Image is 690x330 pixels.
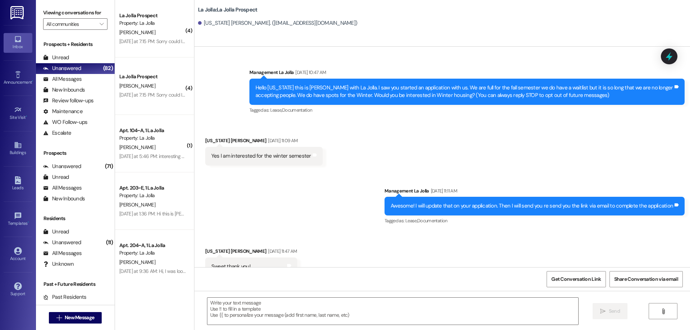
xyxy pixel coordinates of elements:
a: Support [4,280,32,299]
div: La Jolla Prospect [119,73,186,80]
div: New Inbounds [43,86,85,94]
div: Management La Jolla [249,69,685,79]
div: Apt. 204~A, 1 La Jolla [119,242,186,249]
div: Unknown [43,260,74,268]
i:  [661,308,666,314]
div: [US_STATE] [PERSON_NAME] [205,247,297,257]
div: [DATE] 11:09 AM [266,137,298,144]
label: Viewing conversations for [43,7,107,18]
div: New Inbounds [43,195,85,203]
span: • [32,79,33,84]
b: La Jolla: La Jolla Prospect [198,6,258,14]
span: • [28,220,29,225]
div: [US_STATE] [PERSON_NAME]. ([EMAIL_ADDRESS][DOMAIN_NAME]) [198,19,357,27]
div: Management La Jolla [385,187,685,197]
a: Site Visit • [4,104,32,123]
div: [DATE] at 7:15 PM: Sorry could I not pay for parking [119,38,223,45]
div: Property: La Jolla [119,134,186,142]
div: WO Follow-ups [43,118,87,126]
div: Apt. 203~E, 1 La Jolla [119,184,186,192]
i:  [600,308,606,314]
div: Unread [43,173,69,181]
div: Unread [43,54,69,61]
span: Get Conversation Link [551,275,601,283]
i:  [56,315,62,321]
a: Buildings [4,139,32,158]
div: Sweet thank you! [211,263,250,270]
div: [DATE] at 5:46 PM: interesting because i am all registered for classes i'll call [DATE] and see w... [119,153,475,159]
div: Awesome! I will update that on your application. Then I will send you re send you the link via em... [391,202,673,210]
span: [PERSON_NAME] [119,144,155,150]
div: [DATE] at 1:36 PM: Hi this is [PERSON_NAME]. I'm waiting to pay rent [DATE] as I want to pay for ... [119,210,450,217]
div: (11) [104,237,115,248]
div: Property: La Jolla [119,249,186,257]
div: La Jolla Prospect [119,12,186,19]
div: Maintenance [43,108,83,115]
div: [DATE] at 7:15 PM: Sorry could I not pay for parking [119,92,223,98]
div: Residents [36,215,115,222]
a: Inbox [4,33,32,52]
div: Past Residents [43,293,87,301]
div: [DATE] 11:11 AM [429,187,457,195]
div: Unread [43,228,69,236]
div: Prospects + Residents [36,41,115,48]
div: Tagged as: [385,215,685,226]
span: • [26,114,27,119]
a: Leads [4,174,32,194]
div: All Messages [43,184,82,192]
div: Unanswered [43,239,81,246]
div: [DATE] 11:47 AM [266,247,297,255]
div: Escalate [43,129,71,137]
div: Prospects [36,149,115,157]
span: New Message [65,314,94,321]
span: Lease , [270,107,282,113]
span: Share Conversation via email [614,275,678,283]
div: Hello [US_STATE] this is [PERSON_NAME] with La Jolla. I saw you started an application with us. W... [256,84,673,99]
span: Send [609,307,620,315]
div: [DATE] at 9:36 AM: Hi, I was looking at my monthly rent for this semester and it looks like all o... [119,268,645,274]
span: [PERSON_NAME] [119,201,155,208]
div: (82) [101,63,115,74]
span: [PERSON_NAME] [119,83,155,89]
div: Tagged as: [249,105,685,115]
div: (71) [103,161,115,172]
div: Unanswered [43,65,81,72]
div: Past + Future Residents [36,280,115,288]
span: Documentation [417,218,447,224]
input: All communities [46,18,96,30]
a: Templates • [4,210,32,229]
img: ResiDesk Logo [10,6,25,19]
div: Apt. 104~A, 1 La Jolla [119,127,186,134]
span: [PERSON_NAME] [119,29,155,36]
div: Review follow-ups [43,97,93,104]
div: Property: La Jolla [119,19,186,27]
div: [US_STATE] [PERSON_NAME] [205,137,323,147]
button: Get Conversation Link [547,271,606,287]
div: Property: La Jolla [119,192,186,199]
button: Send [593,303,627,319]
div: Unanswered [43,163,81,170]
div: All Messages [43,75,82,83]
button: New Message [49,312,102,324]
div: All Messages [43,250,82,257]
div: [DATE] 10:47 AM [294,69,326,76]
button: Share Conversation via email [609,271,683,287]
span: [PERSON_NAME] [119,259,155,265]
i:  [100,21,103,27]
a: Account [4,245,32,264]
div: Yes I am interested for the winter semester [211,152,311,160]
span: Documentation [282,107,312,113]
span: Lease , [405,218,417,224]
